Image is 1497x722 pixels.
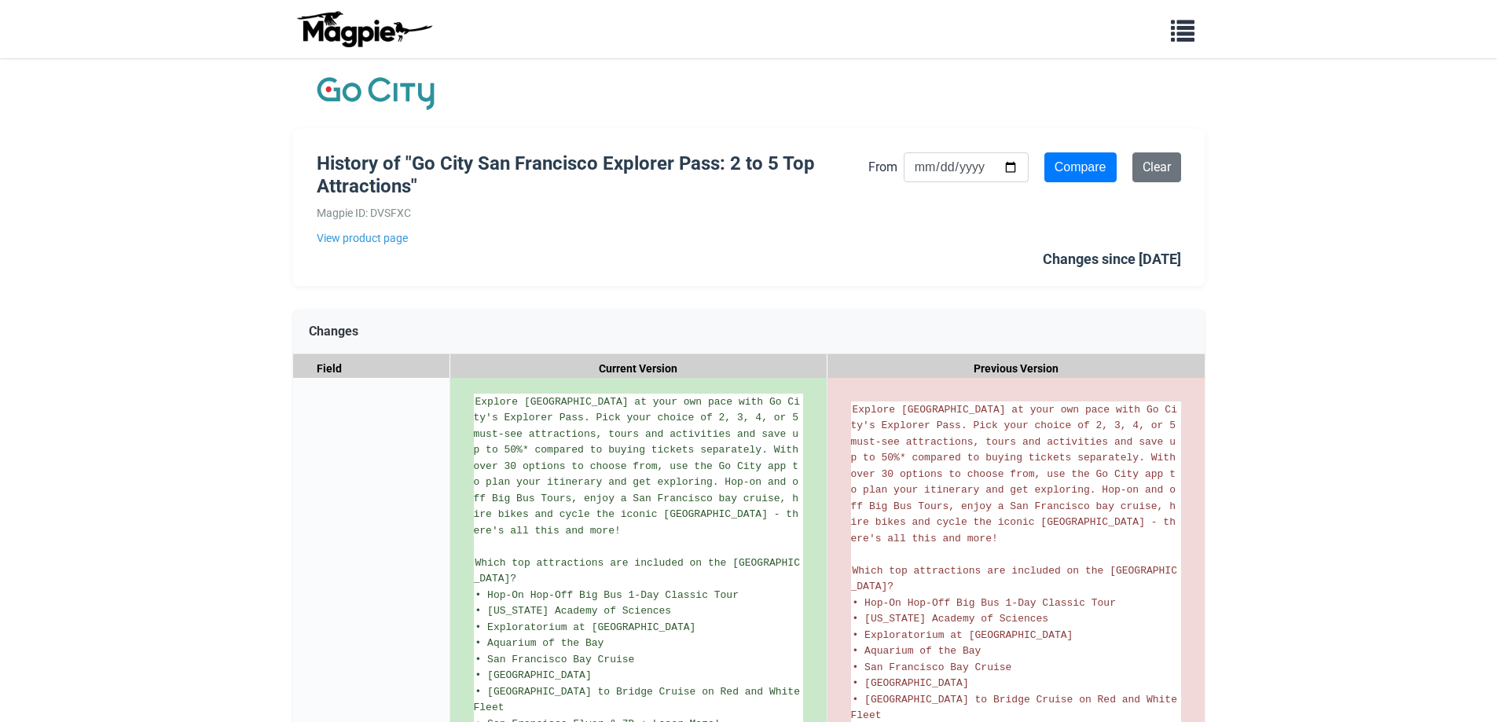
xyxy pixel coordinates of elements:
[827,354,1205,383] div: Previous Version
[851,565,1177,593] span: Which top attractions are included on the [GEOGRAPHIC_DATA]?
[1044,152,1117,182] input: Compare
[851,694,1183,722] span: • [GEOGRAPHIC_DATA] to Bridge Cruise on Red and White Fleet
[1132,152,1181,182] a: Clear
[851,404,1182,544] span: Explore [GEOGRAPHIC_DATA] at your own pace with Go City's Explorer Pass. Pick your choice of 2, 3...
[317,229,868,247] a: View product page
[474,396,805,537] span: Explore [GEOGRAPHIC_DATA] at your own pace with Go City's Explorer Pass. Pick your choice of 2, 3...
[317,74,435,113] img: Company Logo
[317,152,868,198] h1: History of "Go City San Francisco Explorer Pass: 2 to 5 Top Attractions"
[450,354,827,383] div: Current Version
[853,645,981,657] span: • Aquarium of the Bay
[475,669,592,681] span: • [GEOGRAPHIC_DATA]
[293,310,1205,354] div: Changes
[293,354,450,383] div: Field
[475,654,635,665] span: • San Francisco Bay Cruise
[474,686,806,714] span: • [GEOGRAPHIC_DATA] to Bridge Cruise on Red and White Fleet
[475,605,672,617] span: • [US_STATE] Academy of Sciences
[317,204,868,222] div: Magpie ID: DVSFXC
[475,621,696,633] span: • Exploratorium at [GEOGRAPHIC_DATA]
[868,157,897,178] label: From
[474,557,800,585] span: Which top attractions are included on the [GEOGRAPHIC_DATA]?
[475,637,604,649] span: • Aquarium of the Bay
[293,10,435,48] img: logo-ab69f6fb50320c5b225c76a69d11143b.png
[853,629,1073,641] span: • Exploratorium at [GEOGRAPHIC_DATA]
[853,677,969,689] span: • [GEOGRAPHIC_DATA]
[475,589,739,601] span: • Hop-On Hop-Off Big Bus 1-Day Classic Tour
[853,613,1049,625] span: • [US_STATE] Academy of Sciences
[1043,248,1181,271] div: Changes since [DATE]
[853,597,1116,609] span: • Hop-On Hop-Off Big Bus 1-Day Classic Tour
[853,662,1012,673] span: • San Francisco Bay Cruise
